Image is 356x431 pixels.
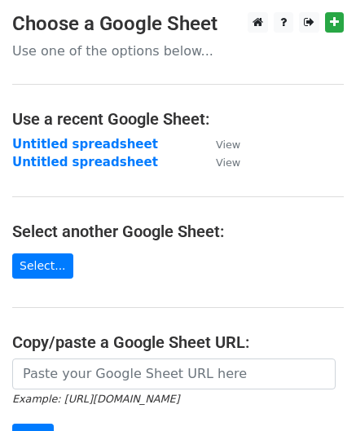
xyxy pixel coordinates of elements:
small: Example: [URL][DOMAIN_NAME] [12,393,179,405]
small: View [216,139,240,151]
h4: Use a recent Google Sheet: [12,109,344,129]
p: Use one of the options below... [12,42,344,59]
small: View [216,156,240,169]
h3: Choose a Google Sheet [12,12,344,36]
a: Select... [12,253,73,279]
h4: Select another Google Sheet: [12,222,344,241]
input: Paste your Google Sheet URL here [12,358,336,389]
a: Untitled spreadsheet [12,137,158,152]
a: View [200,155,240,169]
a: Untitled spreadsheet [12,155,158,169]
h4: Copy/paste a Google Sheet URL: [12,332,344,352]
a: View [200,137,240,152]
